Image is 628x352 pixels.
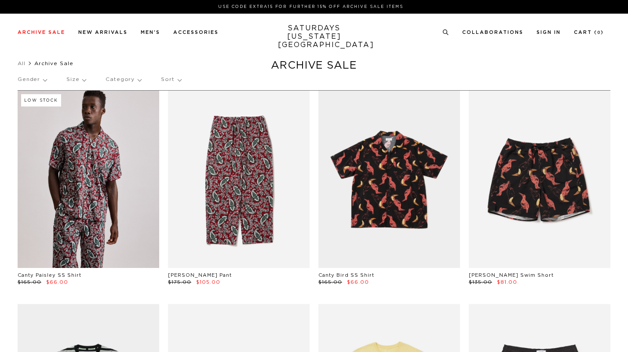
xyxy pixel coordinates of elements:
[18,61,26,66] a: All
[21,94,61,106] div: Low Stock
[196,280,220,285] span: $105.00
[18,30,65,35] a: Archive Sale
[168,280,191,285] span: $175.00
[66,70,86,90] p: Size
[161,70,181,90] p: Sort
[18,70,47,90] p: Gender
[497,280,517,285] span: $81.00
[574,30,604,35] a: Cart (0)
[46,280,68,285] span: $66.00
[537,30,561,35] a: Sign In
[597,31,601,35] small: 0
[318,273,374,278] a: Canty Bird SS Shirt
[318,280,342,285] span: $165.00
[141,30,160,35] a: Men's
[18,273,81,278] a: Canty Paisley SS Shirt
[18,280,41,285] span: $165.00
[173,30,219,35] a: Accessories
[469,273,554,278] a: [PERSON_NAME] Swim Short
[347,280,369,285] span: $66.00
[21,4,600,10] p: Use Code EXTRA15 for Further 15% Off Archive Sale Items
[168,273,232,278] a: [PERSON_NAME] Pant
[469,280,492,285] span: $135.00
[278,24,351,49] a: SATURDAYS[US_STATE][GEOGRAPHIC_DATA]
[34,61,73,66] span: Archive Sale
[462,30,523,35] a: Collaborations
[78,30,128,35] a: New Arrivals
[106,70,141,90] p: Category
